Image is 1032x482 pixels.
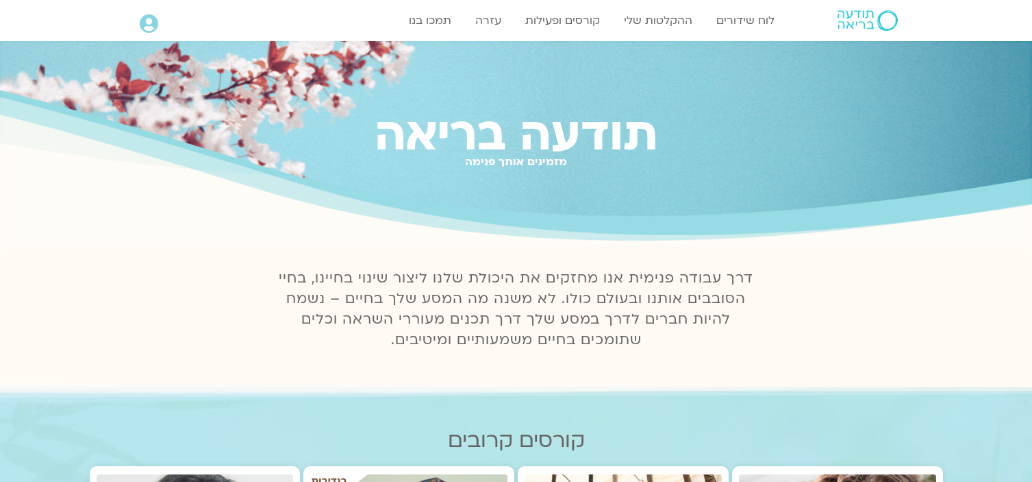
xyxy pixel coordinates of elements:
[90,429,943,453] h2: קורסים קרובים
[271,268,762,350] p: דרך עבודה פנימית אנו מחזקים את היכולת שלנו ליצור שינוי בחיינו, בחיי הסובבים אותנו ובעולם כולו. לא...
[468,8,508,34] a: עזרה
[617,8,699,34] a: ההקלטות שלי
[518,8,607,34] a: קורסים ופעילות
[402,8,458,34] a: תמכו בנו
[838,10,898,31] img: תודעה בריאה
[709,8,781,34] a: לוח שידורים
